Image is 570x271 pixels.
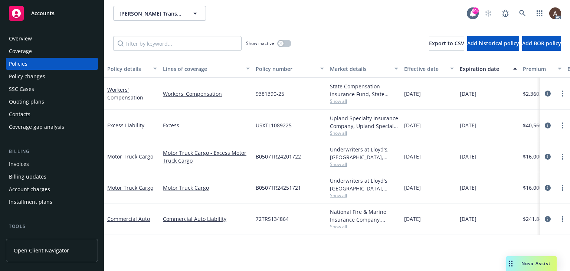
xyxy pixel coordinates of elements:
a: Motor Truck Cargo - Excess Motor Truck Cargo [163,149,250,164]
span: [DATE] [460,121,476,129]
span: $2,360.00 [523,90,547,98]
a: Account charges [6,183,98,195]
a: Commercial Auto [107,215,150,222]
div: Policy details [107,65,149,73]
span: 9381390-25 [256,90,284,98]
button: Premium [520,60,564,78]
span: $40,560.00 [523,121,550,129]
span: Export to CSV [429,40,464,47]
div: Billing [6,148,98,155]
div: Quoting plans [9,96,44,108]
a: more [558,152,567,161]
div: Underwriters at Lloyd's, [GEOGRAPHIC_DATA], [PERSON_NAME] of [GEOGRAPHIC_DATA], Risk Placement Se... [330,177,398,192]
div: Installment plans [9,196,52,208]
a: Switch app [532,6,547,21]
span: [DATE] [404,215,421,223]
div: Coverage gap analysis [9,121,64,133]
a: more [558,215,567,223]
a: Report a Bug [498,6,513,21]
a: SSC Cases [6,83,98,95]
div: Effective date [404,65,446,73]
button: [PERSON_NAME] Transportation, Inc. [113,6,206,21]
div: Invoices [9,158,29,170]
button: Add BOR policy [522,36,561,51]
a: Policy changes [6,71,98,82]
img: photo [549,7,561,19]
a: Policies [6,58,98,70]
div: National Fire & Marine Insurance Company, Berkshire Hathaway Specialty Insurance, Risk Placement ... [330,208,398,223]
span: [DATE] [460,215,476,223]
a: Motor Truck Cargo [107,184,153,191]
button: Policy number [253,60,327,78]
a: circleInformation [543,215,552,223]
a: Coverage gap analysis [6,121,98,133]
input: Filter by keyword... [113,36,242,51]
span: [DATE] [460,184,476,192]
a: Invoices [6,158,98,170]
div: Account charges [9,183,50,195]
span: Show inactive [246,40,274,46]
a: Accounts [6,3,98,24]
div: 99+ [472,7,479,14]
a: Motor Truck Cargo [107,153,153,160]
a: Installment plans [6,196,98,208]
div: SSC Cases [9,83,34,95]
span: B0507TR24201722 [256,153,301,160]
a: Billing updates [6,171,98,183]
a: Quoting plans [6,96,98,108]
span: 72TRS134864 [256,215,289,223]
span: Add BOR policy [522,40,561,47]
div: Expiration date [460,65,509,73]
button: Add historical policy [467,36,519,51]
button: Expiration date [457,60,520,78]
span: USXTL1089225 [256,121,292,129]
span: Nova Assist [521,260,551,267]
div: Premium [523,65,553,73]
span: Open Client Navigator [14,246,69,254]
div: Contacts [9,108,30,120]
div: Overview [9,33,32,45]
span: $16,000.00 [523,184,550,192]
button: Policy details [104,60,160,78]
a: Excess [163,121,250,129]
button: Export to CSV [429,36,464,51]
span: Add historical policy [467,40,519,47]
button: Lines of coverage [160,60,253,78]
span: Show all [330,223,398,230]
div: Policy number [256,65,316,73]
a: more [558,89,567,98]
button: Market details [327,60,401,78]
span: Show all [330,161,398,167]
span: [DATE] [460,153,476,160]
span: [DATE] [404,184,421,192]
div: Underwriters at Lloyd's, [GEOGRAPHIC_DATA], [PERSON_NAME] of [GEOGRAPHIC_DATA], Risk Placement Se... [330,146,398,161]
div: Upland Specialty Insurance Company, Upland Specialty Insurance Company, Risk Placement Services, ... [330,114,398,130]
a: circleInformation [543,89,552,98]
a: Motor Truck Cargo [163,184,250,192]
button: Effective date [401,60,457,78]
span: [DATE] [404,90,421,98]
span: $241,844.00 [523,215,553,223]
span: Show all [330,98,398,104]
a: Excess Liability [107,122,144,129]
div: Lines of coverage [163,65,242,73]
span: B0507TR24251721 [256,184,301,192]
span: Accounts [31,10,55,16]
button: Nova Assist [506,256,557,271]
div: Drag to move [506,256,515,271]
a: Search [515,6,530,21]
a: Overview [6,33,98,45]
a: Start snowing [481,6,496,21]
span: $16,000.00 [523,153,550,160]
div: Market details [330,65,390,73]
div: State Compensation Insurance Fund, State Compensation Insurance Fund (SCIF) [330,82,398,98]
a: more [558,121,567,130]
div: Policy changes [9,71,45,82]
a: Contacts [6,108,98,120]
div: Billing updates [9,171,46,183]
span: [DATE] [460,90,476,98]
a: circleInformation [543,152,552,161]
div: Policies [9,58,27,70]
a: circleInformation [543,183,552,192]
div: Tools [6,223,98,230]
